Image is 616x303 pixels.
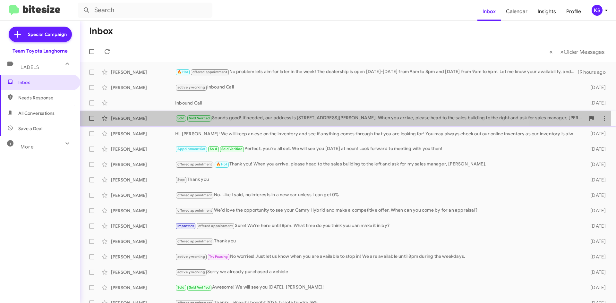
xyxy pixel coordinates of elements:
span: offered appointment [177,208,212,213]
span: Older Messages [564,48,604,55]
div: [PERSON_NAME] [111,223,175,229]
div: No. Like I said, no interests in a new car unless I can get 0% [175,191,580,199]
div: [PERSON_NAME] [111,177,175,183]
span: Sold [177,116,185,120]
div: No worries! Just let us know when you are available to stop in! We are available until 8pm during... [175,253,580,260]
span: All Conversations [18,110,55,116]
span: Important [177,224,194,228]
span: offered appointment [193,70,227,74]
div: [DATE] [580,192,611,198]
span: Labels [21,64,39,70]
span: Save a Deal [18,125,42,132]
div: [DATE] [580,130,611,137]
div: [PERSON_NAME] [111,84,175,91]
span: offered appointment [177,239,212,243]
span: actively working [177,270,205,274]
a: Insights [533,2,561,21]
div: Awesome! We will see you [DATE], [PERSON_NAME]! [175,284,580,291]
div: [PERSON_NAME] [111,69,175,75]
span: Sold Verified [221,147,243,151]
div: [DATE] [580,223,611,229]
span: offered appointment [177,193,212,197]
div: Hi, [PERSON_NAME]! We will keep an eye on the inventory and see if anything comes through that yo... [175,130,580,137]
span: Sold Verified [189,116,210,120]
div: [DATE] [580,146,611,152]
div: [DATE] [580,284,611,291]
div: Thank you! When you arrive, please head to the sales building to the left and ask for my sales ma... [175,161,580,168]
div: [DATE] [580,177,611,183]
span: Needs Response [18,95,73,101]
span: Inbox [18,79,73,86]
input: Search [78,3,212,18]
div: [PERSON_NAME] [111,146,175,152]
div: [PERSON_NAME] [111,207,175,214]
button: Next [556,45,608,58]
div: [DATE] [580,207,611,214]
div: [DATE] [580,269,611,275]
div: Sounds good! If needed, our address is [STREET_ADDRESS][PERSON_NAME]. When you arrive, please hea... [175,114,585,122]
span: « [549,48,553,56]
div: Thank you [175,238,580,245]
div: [DATE] [580,238,611,245]
a: Inbox [477,2,501,21]
div: 19 hours ago [577,69,611,75]
button: KS [586,5,609,16]
div: No problem lets aim for later in the week! The dealership is open [DATE]-[DATE] from 9am to 8pm a... [175,68,577,76]
div: [PERSON_NAME] [111,254,175,260]
div: Inbound Call [175,84,580,91]
div: [PERSON_NAME] [111,238,175,245]
span: Try Pausing [209,255,228,259]
a: Calendar [501,2,533,21]
div: [DATE] [580,254,611,260]
div: [PERSON_NAME] [111,284,175,291]
h1: Inbox [89,26,113,36]
span: Stop [177,178,185,182]
span: 🔥 Hot [177,70,188,74]
span: More [21,144,34,150]
div: [PERSON_NAME] [111,161,175,168]
span: » [560,48,564,56]
nav: Page navigation example [546,45,608,58]
a: Profile [561,2,586,21]
div: Sure! We're here until 8pm. What time do you think you can make it in by? [175,222,580,230]
div: KS [592,5,603,16]
div: Perfect, you're all set. We will see you [DATE] at noon! Look forward to meeting with you then! [175,145,580,153]
div: [PERSON_NAME] [111,192,175,198]
button: Previous [545,45,557,58]
div: [DATE] [580,161,611,168]
div: [PERSON_NAME] [111,115,175,122]
span: Appointment Set [177,147,206,151]
div: [PERSON_NAME] [111,130,175,137]
div: [DATE] [580,100,611,106]
span: actively working [177,255,205,259]
div: Inbound Call [175,100,580,106]
a: Special Campaign [9,27,72,42]
span: Sold Verified [189,285,210,290]
span: Sold [177,285,185,290]
div: We'd love the opportunity to see your Camry Hybrid and make a competitive offer. When can you com... [175,207,580,214]
span: Sold [210,147,217,151]
span: offered appointment [198,224,233,228]
div: Sorry we already purchased a vehicle [175,268,580,276]
span: actively working [177,85,205,89]
div: Thank you [175,176,580,183]
span: offered appointment [177,162,212,166]
span: 🔥 Hot [216,162,227,166]
div: [PERSON_NAME] [111,269,175,275]
span: Special Campaign [28,31,67,38]
div: [DATE] [580,84,611,91]
div: Team Toyota Langhorne [13,48,68,54]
